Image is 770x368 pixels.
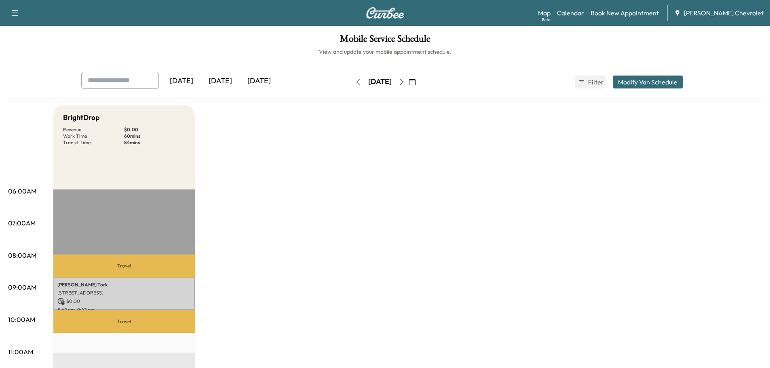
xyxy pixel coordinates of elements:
[684,8,764,18] span: [PERSON_NAME] Chevrolet
[53,310,195,333] p: Travel
[8,48,762,56] h6: View and update your mobile appointment schedule.
[8,315,35,324] p: 10:00AM
[57,290,191,296] p: [STREET_ADDRESS]
[538,8,551,18] a: MapBeta
[63,133,124,139] p: Work Time
[557,8,584,18] a: Calendar
[124,126,185,133] p: $ 0.00
[8,218,36,228] p: 07:00AM
[613,76,683,88] button: Modify Van Schedule
[57,282,191,288] p: [PERSON_NAME] Tork
[8,34,762,48] h1: Mobile Service Schedule
[368,77,392,87] div: [DATE]
[201,72,240,90] div: [DATE]
[366,7,405,19] img: Curbee Logo
[8,186,36,196] p: 06:00AM
[575,76,606,88] button: Filter
[124,139,185,146] p: 84 mins
[162,72,201,90] div: [DATE]
[542,17,551,23] div: Beta
[53,254,195,278] p: Travel
[57,298,191,305] p: $ 0.00
[8,250,36,260] p: 08:00AM
[63,126,124,133] p: Revenue
[591,8,659,18] a: Book New Appointment
[57,307,191,313] p: 8:42 am - 9:42 am
[8,347,33,357] p: 11:00AM
[588,77,603,87] span: Filter
[240,72,278,90] div: [DATE]
[124,133,185,139] p: 60 mins
[63,112,100,123] h5: BrightDrop
[63,139,124,146] p: Transit Time
[8,282,36,292] p: 09:00AM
